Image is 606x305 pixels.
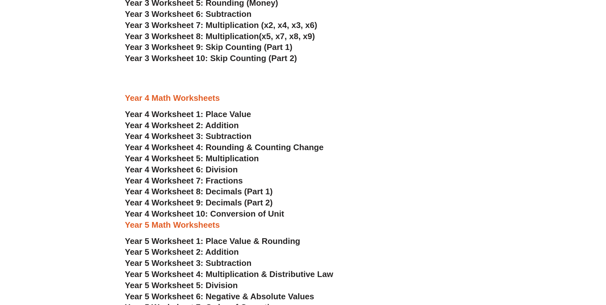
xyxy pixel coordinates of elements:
[125,142,324,152] a: Year 4 Worksheet 4: Rounding & Counting Change
[125,93,481,104] h3: Year 4 Math Worksheets
[125,292,314,301] a: Year 5 Worksheet 6: Negative & Absolute Values
[125,31,315,41] a: Year 3 Worksheet 8: Multiplication(x5, x7, x8, x9)
[125,187,273,196] a: Year 4 Worksheet 8: Decimals (Part 1)
[125,281,238,290] a: Year 5 Worksheet 5: Division
[125,220,481,231] h3: Year 5 Math Worksheets
[125,9,252,19] a: Year 3 Worksheet 6: Subtraction
[125,269,333,279] a: Year 5 Worksheet 4: Multiplication & Distributive Law
[125,53,297,63] a: Year 3 Worksheet 10: Skip Counting (Part 2)
[125,209,284,218] a: Year 4 Worksheet 10: Conversion of Unit
[125,236,300,246] a: Year 5 Worksheet 1: Place Value & Rounding
[125,154,259,163] a: Year 4 Worksheet 5: Multiplication
[125,20,317,30] a: Year 3 Worksheet 7: Multiplication (x2, x4, x3, x6)
[125,42,293,52] a: Year 3 Worksheet 9: Skip Counting (Part 1)
[125,176,243,185] a: Year 4 Worksheet 7: Fractions
[125,31,259,41] span: Year 3 Worksheet 8: Multiplication
[125,165,238,174] a: Year 4 Worksheet 6: Division
[125,109,251,119] a: Year 4 Worksheet 1: Place Value
[125,258,252,268] a: Year 5 Worksheet 3: Subtraction
[259,31,315,41] span: (x5, x7, x8, x9)
[125,121,239,130] a: Year 4 Worksheet 2: Addition
[500,233,606,305] iframe: Chat Widget
[125,131,252,141] a: Year 4 Worksheet 3: Subtraction
[125,198,273,207] a: Year 4 Worksheet 9: Decimals (Part 2)
[125,247,239,257] a: Year 5 Worksheet 2: Addition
